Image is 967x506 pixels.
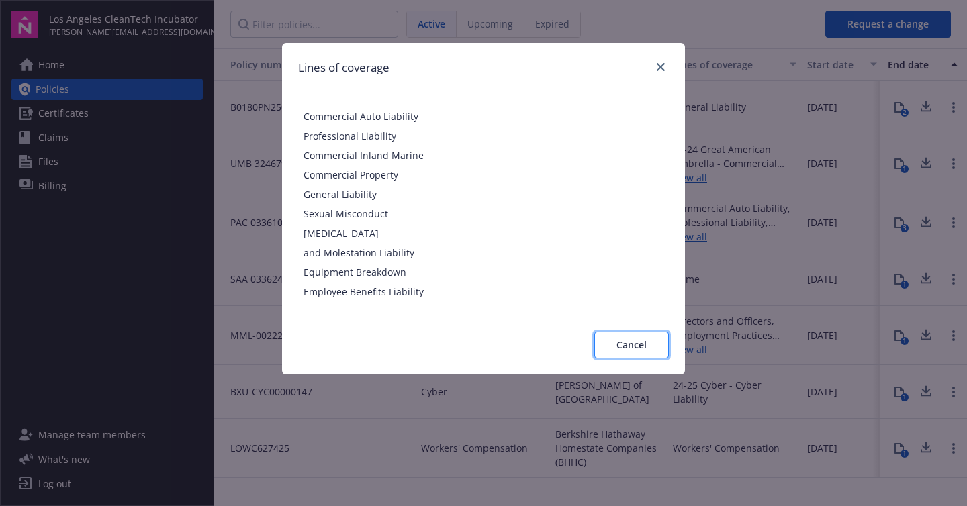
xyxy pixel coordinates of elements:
[304,129,663,143] span: Professional Liability
[298,59,389,77] h1: Lines of coverage
[304,187,663,201] span: General Liability
[304,285,663,299] span: Employee Benefits Liability
[653,59,669,75] a: close
[304,226,663,240] span: [MEDICAL_DATA]
[594,332,669,358] button: Cancel
[304,265,663,279] span: Equipment Breakdown
[304,207,663,221] span: Sexual Misconduct
[304,109,663,123] span: Commercial Auto Liability
[304,148,663,162] span: Commercial Inland Marine
[304,246,663,260] span: and Molestation Liability
[616,338,647,351] span: Cancel
[304,168,663,182] span: Commercial Property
